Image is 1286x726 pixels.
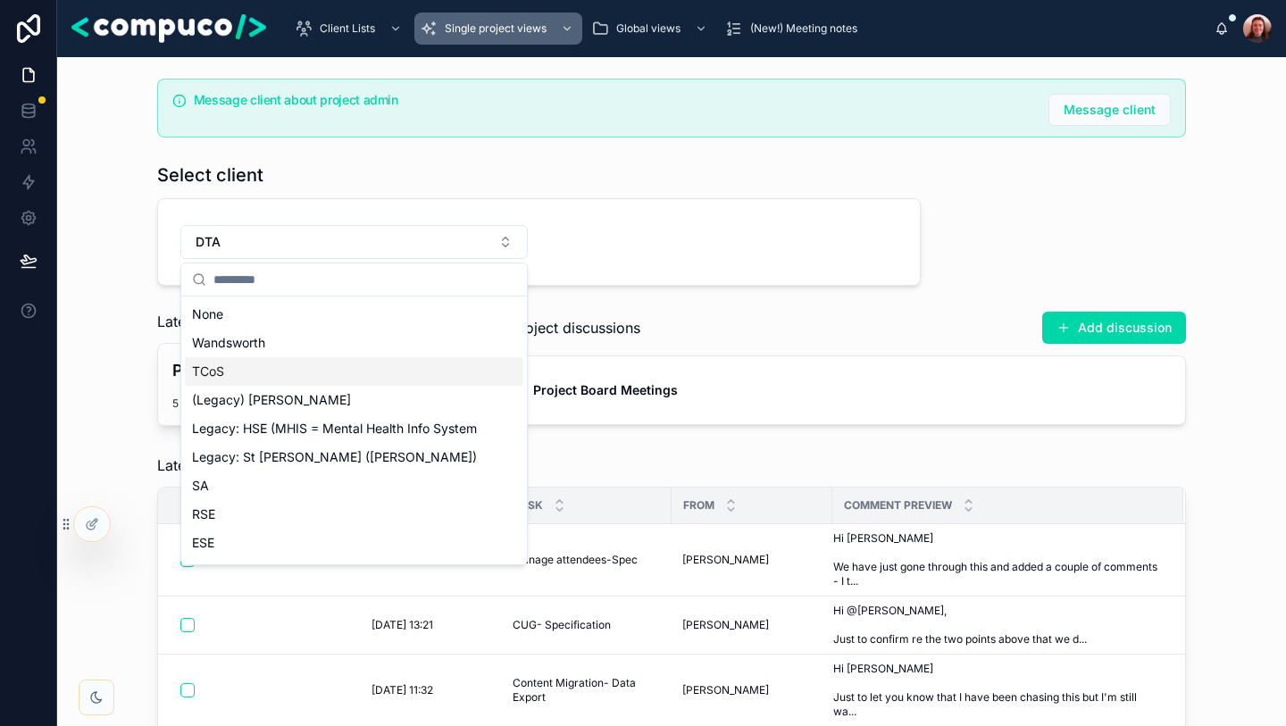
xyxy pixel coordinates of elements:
span: Latest meeting notes [157,311,296,332]
span: Message client [1064,101,1156,119]
span: Wandsworth [192,334,265,352]
a: [DATE] 11:32 [372,683,491,697]
h4: PM Weekly [172,358,296,382]
a: [PERSON_NAME] [682,618,822,632]
span: Legacy: HSE (MHIS = Mental Health Info System [192,420,477,438]
span: [DATE] 13:21 [372,618,433,632]
a: Hi [PERSON_NAME] We have just gone through this and added a couple of comments - I t... [833,531,1162,588]
a: Hi [PERSON_NAME] Just to let you know that I have been chasing this but I'm still wa... [833,662,1162,719]
a: [DATE] 13:21 [372,618,491,632]
h1: Select client [157,163,263,188]
span: PRI [192,563,212,580]
span: Comment preview [844,498,952,513]
span: (New!) Meeting notes [750,21,857,36]
div: Suggestions [181,296,527,564]
a: Hi @[PERSON_NAME], Just to confirm re the two points above that we d... [833,604,1162,647]
span: Task [514,498,543,513]
a: [PERSON_NAME] [682,553,822,567]
h5: Message client about project admin [194,94,1034,106]
a: [PERSON_NAME] [682,683,822,697]
span: Manage attendees-Spec [513,553,638,567]
span: Latest task updates [157,455,288,476]
a: Manage attendees-Spec [513,553,661,567]
span: Project discussions [511,317,640,338]
span: TCoS [192,363,224,380]
span: ESE [192,534,214,552]
span: [DATE] 11:32 [372,683,433,697]
a: CUG- Specification [513,618,661,632]
span: Single project views [445,21,547,36]
a: Client Lists [289,13,411,45]
a: PM Weekly5 hours ago [157,343,311,426]
span: [PERSON_NAME] [682,553,769,567]
strong: Project Board Meetings [533,382,678,397]
button: Select Button [180,225,528,259]
span: RSE [192,505,215,523]
span: [PERSON_NAME] [682,618,769,632]
span: From [683,498,714,513]
span: SA [192,477,209,495]
span: [PERSON_NAME] [682,683,769,697]
a: (New!) Meeting notes [720,13,870,45]
a: Global views [586,13,716,45]
span: (Legacy) [PERSON_NAME] [192,391,351,409]
a: Single project views [414,13,582,45]
a: Content Migration- Data Export [513,676,661,705]
button: Add discussion [1042,312,1186,344]
span: Global views [616,21,681,36]
button: Message client [1048,94,1171,126]
div: None [185,300,523,329]
a: Project Board Meetings [512,356,1185,424]
p: 5 hours ago [172,396,231,411]
div: scrollable content [280,9,1215,48]
span: DTA [196,233,221,251]
span: Legacy: St [PERSON_NAME] ([PERSON_NAME]) [192,448,477,466]
img: App logo [71,14,266,43]
span: CUG- Specification [513,618,611,632]
span: Client Lists [320,21,375,36]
